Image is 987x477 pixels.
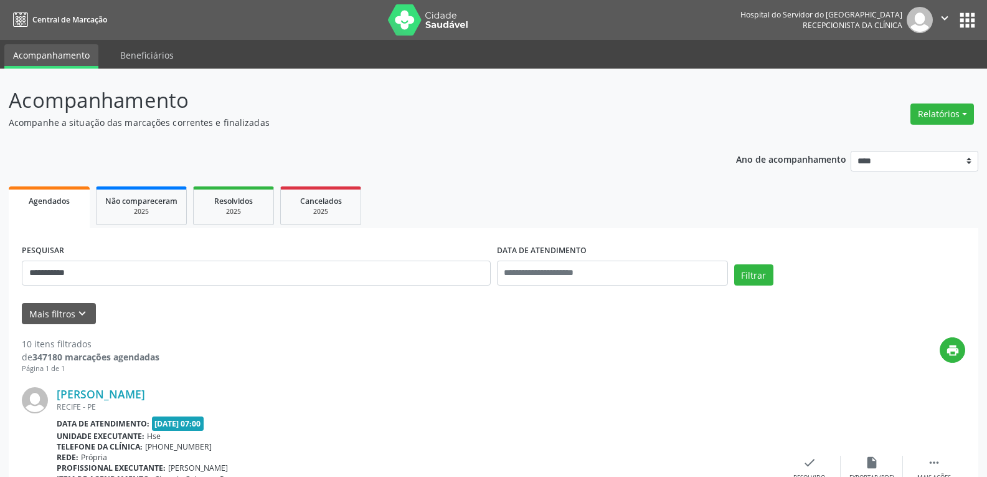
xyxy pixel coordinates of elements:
img: img [907,7,933,33]
span: Não compareceram [105,196,177,206]
i: keyboard_arrow_down [75,307,89,320]
b: Unidade executante: [57,431,144,441]
a: [PERSON_NAME] [57,387,145,401]
button:  [933,7,956,33]
label: PESQUISAR [22,241,64,261]
b: Data de atendimento: [57,418,149,429]
i: insert_drive_file [865,456,879,470]
b: Rede: [57,452,78,463]
span: Recepcionista da clínica [803,20,902,31]
i: check [803,456,816,470]
strong: 347180 marcações agendadas [32,351,159,363]
div: 2025 [290,207,352,216]
div: Hospital do Servidor do [GEOGRAPHIC_DATA] [740,9,902,20]
b: Profissional executante: [57,463,166,473]
button: Relatórios [910,104,974,125]
span: Agendados [29,196,70,206]
p: Acompanhamento [9,85,687,116]
i:  [938,11,952,25]
span: Hse [147,431,161,441]
button: Mais filtroskeyboard_arrow_down [22,303,96,325]
span: Central de Marcação [32,14,107,25]
span: Resolvidos [214,196,253,206]
div: 2025 [105,207,177,216]
div: de [22,350,159,364]
div: RECIFE - PE [57,402,778,412]
button: apps [956,9,978,31]
span: [DATE] 07:00 [152,417,204,431]
i:  [927,456,941,470]
label: DATA DE ATENDIMENTO [497,241,587,261]
span: Própria [81,452,107,463]
span: [PHONE_NUMBER] [145,441,212,452]
i: print [946,344,960,357]
button: Filtrar [734,264,773,286]
img: img [22,387,48,413]
a: Acompanhamento [4,44,98,69]
a: Central de Marcação [9,9,107,30]
p: Acompanhe a situação das marcações correntes e finalizadas [9,116,687,129]
span: [PERSON_NAME] [168,463,228,473]
div: 2025 [202,207,265,216]
p: Ano de acompanhamento [736,151,846,166]
div: Página 1 de 1 [22,364,159,374]
a: Beneficiários [111,44,182,66]
button: print [940,337,965,363]
span: Cancelados [300,196,342,206]
b: Telefone da clínica: [57,441,143,452]
div: 10 itens filtrados [22,337,159,350]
